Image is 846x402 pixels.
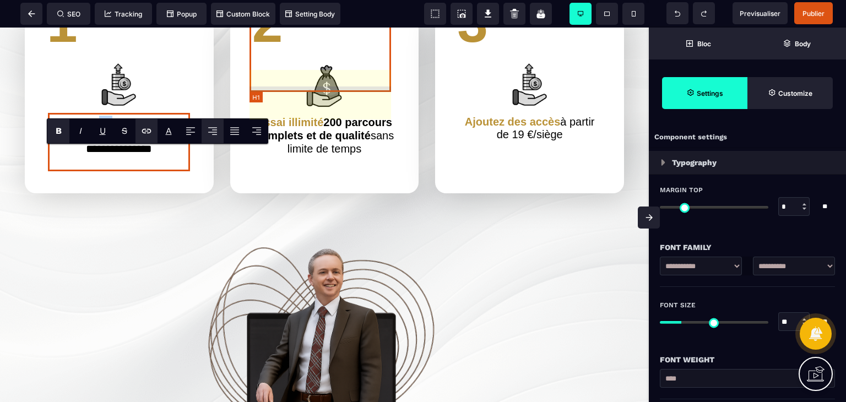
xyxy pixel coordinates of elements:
[661,159,665,166] img: loading
[649,127,846,148] div: Component settings
[649,28,747,59] span: Open Blocks
[252,85,397,131] text: sans limite de temps
[660,186,703,194] span: Margin Top
[122,126,127,136] s: S
[105,10,142,18] span: Tracking
[424,3,446,25] span: View components
[224,119,246,143] span: Align Justify
[465,88,560,100] b: Ajoutez des accès
[56,126,62,136] b: B
[740,9,780,18] span: Previsualiser
[662,77,747,109] span: Settings
[216,10,270,18] span: Custom Block
[79,126,82,136] i: I
[135,119,158,143] span: Link
[733,2,788,24] span: Preview
[202,119,224,143] span: Align Center
[113,119,135,143] span: Strike-through
[660,241,835,254] div: Font Family
[69,119,91,143] span: Italic
[802,9,825,18] span: Publier
[167,10,197,18] span: Popup
[660,301,696,309] span: Font Size
[747,77,833,109] span: Open Style Manager
[672,156,717,169] p: Typography
[299,32,350,83] img: dc9ae76d5d7df4e228bdf9d4f9264136_4.png
[257,89,323,101] b: Essai illimité
[697,40,711,48] strong: Bloc
[246,119,268,143] span: Align Right
[255,89,395,114] b: 200 parcours complets et de qualité
[180,119,202,143] span: Align Left
[747,28,846,59] span: Open Layer Manager
[100,126,106,136] u: U
[47,119,69,143] span: Bold
[91,119,113,143] span: Underline
[94,32,144,83] img: 5006afe1736ba47c95883e7747e2f33b_3.png
[795,40,811,48] strong: Body
[660,353,835,366] div: Font Weight
[57,10,80,18] span: SEO
[166,126,172,136] label: Font color
[778,89,812,97] strong: Customize
[451,3,473,25] span: Screenshot
[697,89,723,97] strong: Settings
[285,10,335,18] span: Setting Body
[166,126,172,136] p: A
[457,85,602,116] text: à partir de 19 €/siège
[505,32,555,83] img: 5006afe1736ba47c95883e7747e2f33b_3.png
